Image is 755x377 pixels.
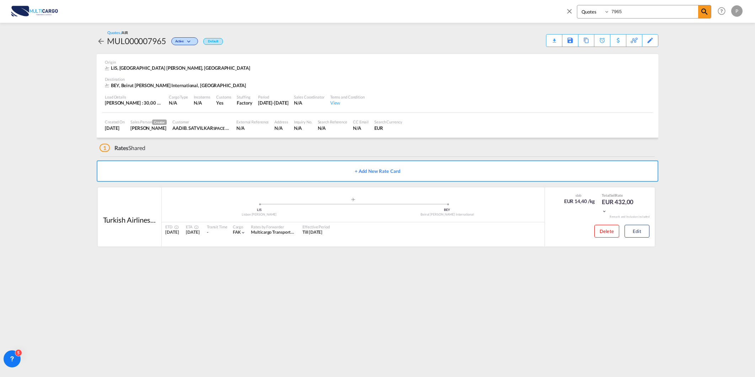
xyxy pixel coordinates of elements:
[274,125,288,131] div: N/A
[171,37,198,45] div: Change Status Here
[172,225,177,229] md-icon: Estimated Time Of Departure
[330,94,365,100] div: Terms and Condition
[100,144,110,152] span: 1
[353,119,369,124] div: CC Email
[318,119,347,124] div: Search Reference
[698,5,711,18] span: icon-magnify
[105,94,163,100] div: Load Details
[294,94,324,100] div: Sales Coordinator
[716,5,731,18] div: Help
[169,94,188,100] div: Cargo Type
[207,224,227,229] div: Transit Time
[194,100,202,106] div: N/A
[165,208,353,212] div: LIS
[294,100,324,106] div: N/A
[258,94,289,100] div: Period
[258,100,289,106] div: 30 Aug 2025
[203,38,223,45] div: Default
[97,37,105,46] md-icon: icon-arrow-left
[353,125,369,131] div: N/A
[97,35,107,47] div: icon-arrow-left
[294,125,312,131] div: N/A
[192,225,197,229] md-icon: Estimated Time Of Arrival
[562,193,595,198] div: slab
[236,119,269,124] div: External Reference
[165,224,179,229] div: ETD
[251,229,295,235] div: Multicargo Transportes e Logistica
[233,224,246,229] div: Cargo
[105,65,252,71] div: LIS, Lisbon Portela, Europe
[107,35,166,47] div: MUL000007965
[11,3,59,19] img: 82db67801a5411eeacfdbd8acfa81e61.png
[251,229,315,235] span: Multicargo Transportes e Logistica
[111,65,250,71] span: LIS, [GEOGRAPHIC_DATA] [PERSON_NAME], [GEOGRAPHIC_DATA]
[700,7,709,16] md-icon: icon-magnify
[374,119,402,124] div: Search Currency
[274,119,288,124] div: Address
[602,209,607,214] md-icon: icon-chevron-down
[233,229,241,235] span: FAK
[105,100,163,106] div: [PERSON_NAME] : 30,00 KG | Volumetric Wt : 1,67 KG
[165,229,179,235] span: [DATE]
[241,230,246,235] md-icon: icon-chevron-down
[330,100,365,106] div: View
[169,100,188,106] div: N/A
[105,82,248,89] div: BEY, Beirut Rafic Hariri International, Europe
[374,125,402,131] div: EUR
[172,125,231,131] div: AADIB. SATVILKAR
[207,229,227,235] div: -
[130,119,167,125] div: Sales Person
[237,100,252,106] div: Factory Stuffing
[294,119,312,124] div: Inquiry No.
[213,125,255,131] span: SPACE LINE CARGO LLC
[130,125,167,131] div: Patricia Barroso
[216,94,231,100] div: Customs
[114,144,129,151] span: Rates
[186,224,199,229] div: ETA
[353,212,541,217] div: Beirut [PERSON_NAME] International
[566,5,577,22] span: icon-close
[105,125,125,131] div: 31 Jul 2025
[175,39,186,46] span: Active
[625,225,649,238] button: Edit
[353,208,541,212] div: BEY
[105,76,650,82] div: Destination
[602,193,637,198] div: Total Rate
[318,125,347,131] div: N/A
[172,119,231,124] div: Customer
[105,59,650,65] div: Origin
[602,198,637,215] div: EUR 432,00
[604,215,655,219] div: Remark and Inclusion included
[251,224,295,229] div: Rates by Forwarder
[107,30,128,35] div: Quotes /AIR
[186,40,194,44] md-icon: icon-chevron-down
[122,30,128,35] span: AIR
[731,5,743,17] div: P
[550,36,558,41] md-icon: icon-download
[302,229,322,235] span: Till [DATE]
[216,100,231,106] div: Yes
[566,7,573,15] md-icon: icon-close
[562,34,578,47] div: Save As Template
[302,229,322,235] div: Till 30 Aug 2025
[236,125,269,131] div: N/A
[152,120,167,125] span: Creator
[237,94,252,100] div: Stuffing
[103,215,156,225] div: Turkish Airlines Inc.
[550,34,558,41] div: Quote PDF is not available at this time
[302,224,330,229] div: Effective Period
[105,119,125,124] div: Created On
[564,198,595,205] div: EUR 14,40 /kg
[349,198,358,201] md-icon: assets/icons/custom/roll-o-plane.svg
[594,225,619,238] button: Delete
[166,35,200,47] div: Change Status Here
[186,229,199,235] span: [DATE]
[165,212,353,217] div: Lisbon [PERSON_NAME]
[194,94,210,100] div: Incoterms
[100,144,145,152] div: Shared
[716,5,728,17] span: Help
[97,160,658,182] button: + Add New Rate Card
[610,193,616,197] span: Sell
[610,5,698,18] input: Enter Quotation Number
